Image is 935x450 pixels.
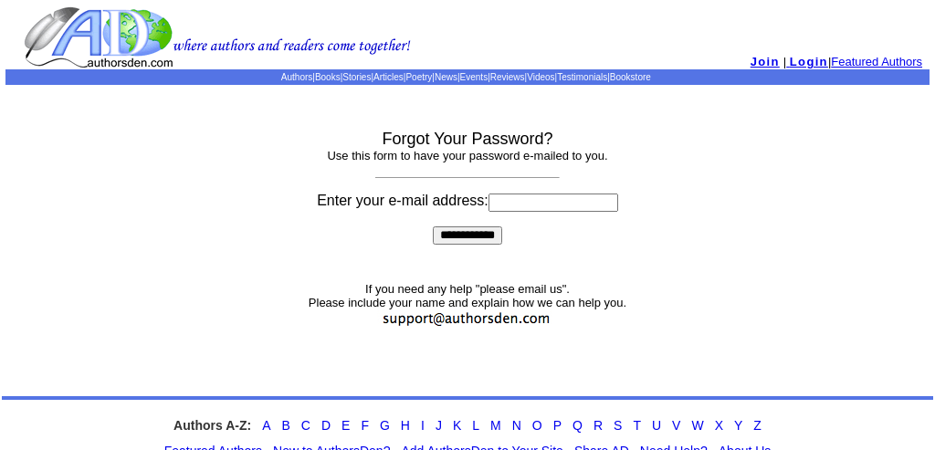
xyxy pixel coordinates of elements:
a: Y [734,418,742,433]
a: Books [315,72,341,82]
a: C [301,418,310,433]
a: T [633,418,641,433]
a: I [421,418,425,433]
a: Events [460,72,489,82]
a: F [361,418,369,433]
strong: Authors A-Z: [173,418,251,433]
font: | | [783,55,922,68]
a: M [490,418,501,433]
a: Stories [342,72,371,82]
span: Login [790,55,828,68]
a: B [281,418,289,433]
a: N [512,418,521,433]
a: Videos [527,72,554,82]
a: Login [786,55,828,68]
a: Poetry [405,72,432,82]
a: S [614,418,622,433]
a: Bookstore [610,72,651,82]
a: Reviews [490,72,525,82]
a: News [435,72,457,82]
a: D [321,418,331,433]
a: H [401,418,410,433]
a: J [436,418,442,433]
img: logo.gif [24,5,411,69]
a: Q [573,418,583,433]
a: Articles [373,72,404,82]
a: P [553,418,562,433]
a: Z [753,418,762,433]
img: support.jpg [377,309,558,329]
a: K [453,418,461,433]
a: V [672,418,680,433]
a: O [532,418,542,433]
a: Join [751,55,780,68]
a: L [472,418,479,433]
a: Featured Authors [831,55,922,68]
a: W [691,418,703,433]
a: Testimonials [557,72,607,82]
a: A [262,418,270,433]
a: E [341,418,350,433]
a: R [594,418,603,433]
font: Use this form to have your password e-mailed to you. [327,149,607,162]
font: If you need any help "please email us". Please include your name and explain how we can help you. [309,282,626,331]
font: Enter your e-mail address: [317,193,618,208]
a: U [652,418,661,433]
a: X [715,418,723,433]
p: | | | | | | | | | | [5,72,930,82]
a: G [380,418,390,433]
a: Authors [281,72,312,82]
font: Forgot Your Password? [382,130,552,148]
